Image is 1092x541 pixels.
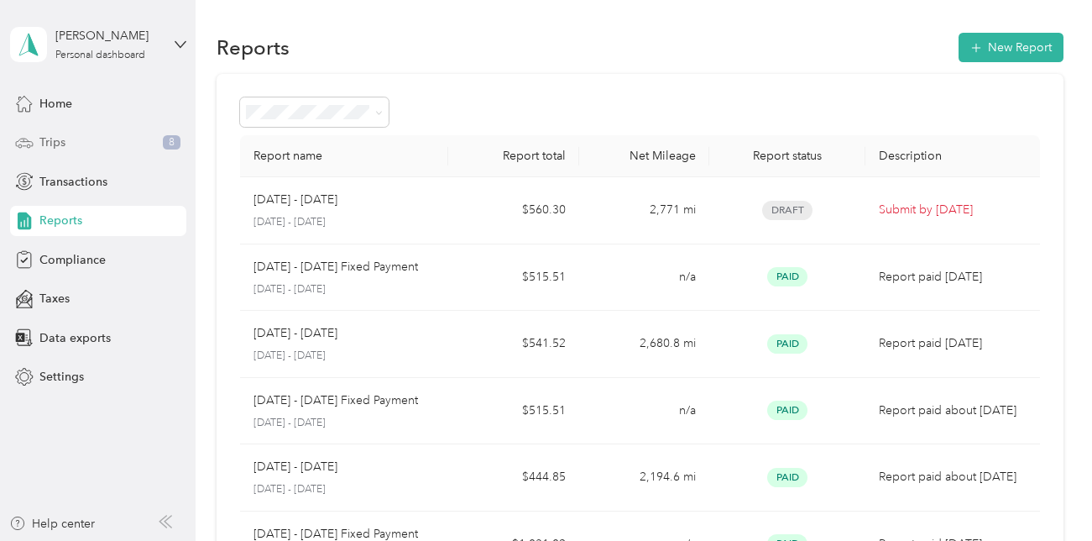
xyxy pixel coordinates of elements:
td: $560.30 [448,177,578,244]
div: Report status [723,149,852,163]
p: [DATE] - [DATE] [253,215,436,230]
span: Taxes [39,290,70,307]
p: [DATE] - [DATE] Fixed Payment [253,391,418,410]
td: $541.52 [448,311,578,378]
td: n/a [579,244,709,312]
iframe: Everlance-gr Chat Button Frame [998,447,1092,541]
span: Reports [39,212,82,229]
th: Net Mileage [579,135,709,177]
th: Report name [240,135,449,177]
h1: Reports [217,39,290,56]
div: [PERSON_NAME] [55,27,160,45]
td: $515.51 [448,244,578,312]
p: [DATE] - [DATE] [253,349,436,364]
button: New Report [959,33,1063,62]
div: Personal dashboard [55,50,145,60]
span: Paid [767,401,807,420]
p: [DATE] - [DATE] Fixed Payment [253,258,418,276]
p: Submit by [DATE] [879,201,1026,219]
span: Transactions [39,173,107,191]
span: Paid [767,468,807,487]
p: [DATE] - [DATE] [253,282,436,297]
p: Report paid [DATE] [879,334,1026,353]
p: [DATE] - [DATE] [253,191,337,209]
p: Report paid about [DATE] [879,402,1026,420]
td: 2,194.6 mi [579,444,709,512]
button: Help center [9,515,95,533]
span: Trips [39,134,65,151]
td: 2,680.8 mi [579,311,709,378]
td: 2,771 mi [579,177,709,244]
span: Data exports [39,329,111,347]
th: Description [865,135,1039,177]
td: $444.85 [448,444,578,512]
td: n/a [579,378,709,445]
p: [DATE] - [DATE] [253,482,436,497]
span: Settings [39,368,84,386]
span: Paid [767,334,807,354]
p: [DATE] - [DATE] [253,458,337,476]
span: 8 [163,135,180,150]
span: Draft [762,201,812,220]
span: Paid [767,267,807,286]
span: Compliance [39,251,106,269]
th: Report total [448,135,578,177]
td: $515.51 [448,378,578,445]
span: Home [39,95,72,113]
p: Report paid [DATE] [879,268,1026,286]
p: [DATE] - [DATE] [253,416,436,431]
p: Report paid about [DATE] [879,468,1026,486]
p: [DATE] - [DATE] [253,324,337,343]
